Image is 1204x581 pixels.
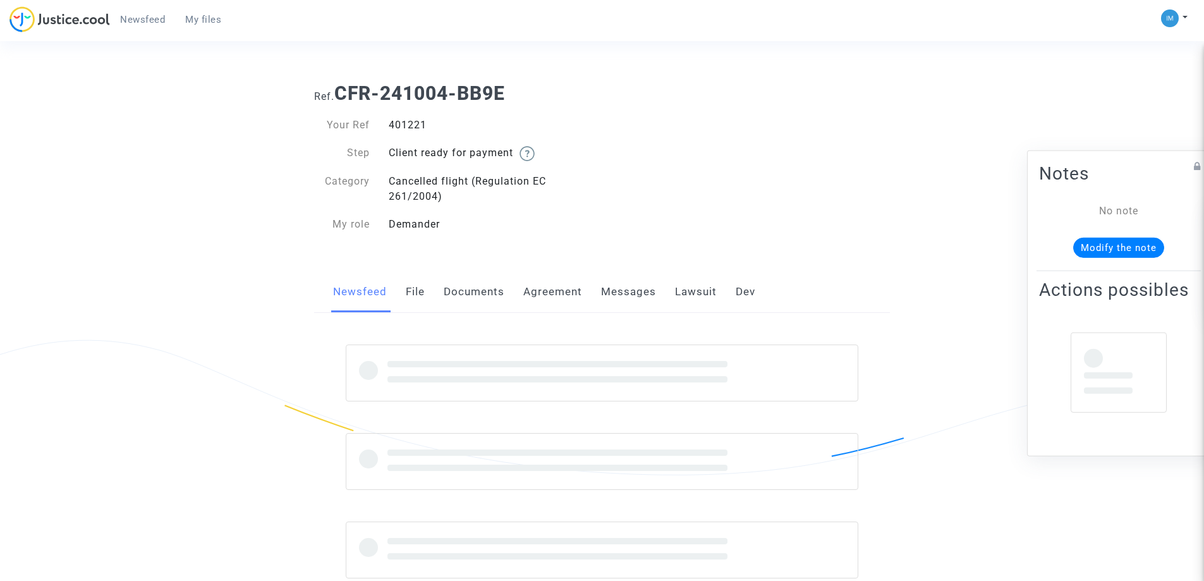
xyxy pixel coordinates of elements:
b: CFR-241004-BB9E [334,82,505,104]
img: jc-logo.svg [9,6,110,32]
a: My files [175,10,231,29]
a: Newsfeed [333,271,387,313]
a: Messages [601,271,656,313]
h2: Actions possibles [1039,278,1198,300]
a: Dev [736,271,755,313]
a: Newsfeed [110,10,175,29]
img: help.svg [520,146,535,161]
div: Cancelled flight (Regulation EC 261/2004) [379,174,602,204]
span: Newsfeed [120,14,165,25]
div: Step [305,145,379,161]
div: Demander [379,217,602,232]
div: My role [305,217,379,232]
img: a105443982b9e25553e3eed4c9f672e7 [1161,9,1179,27]
div: Category [305,174,379,204]
span: My files [185,14,221,25]
a: Agreement [523,271,582,313]
div: No note [1058,203,1179,218]
h2: Notes [1039,162,1198,184]
span: Ref. [314,90,334,102]
a: Lawsuit [675,271,717,313]
button: Modify the note [1073,237,1164,257]
div: Your Ref [305,118,379,133]
div: Client ready for payment [379,145,602,161]
a: File [406,271,425,313]
div: 401221 [379,118,602,133]
a: Documents [444,271,504,313]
